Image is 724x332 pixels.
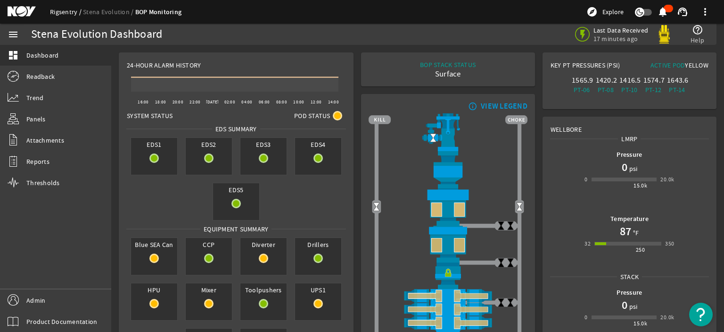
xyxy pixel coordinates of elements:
text: 02:00 [224,99,235,105]
div: PT-06 [572,85,592,94]
span: Blue SEA Can [131,238,177,251]
img: Valve2Open.png [371,202,381,212]
span: Panels [26,114,46,124]
img: ShearRamOpenBlock.png [369,289,527,303]
span: Readback [26,72,55,81]
a: Stena Evolution [83,8,135,16]
button: more_vert [694,0,716,23]
div: VIEW LEGEND [481,102,527,111]
text: 18:00 [155,99,166,105]
img: ValveClose.png [496,258,506,267]
span: Toolpushers [240,283,287,297]
img: RiserConnectorLock.png [369,263,527,289]
text: 12:00 [311,99,321,105]
span: Last Data Received [593,26,649,34]
span: Pod Status [294,111,330,120]
div: Surface [420,69,476,79]
mat-icon: dashboard [8,50,19,61]
span: Reports [26,157,49,166]
span: Product Documentation [26,317,97,326]
span: EDS5 [213,183,259,196]
h1: 87 [620,224,631,239]
a: BOP Monitoring [135,8,182,17]
span: UPS1 [295,283,341,297]
span: psi [627,302,638,311]
img: Yellowpod.svg [655,25,674,44]
text: 14:00 [328,99,339,105]
img: RiserAdapter.png [369,113,527,151]
span: System Status [127,111,173,120]
span: Yellow [685,61,708,69]
span: HPU [131,283,177,297]
div: 32 [584,239,591,248]
mat-icon: menu [8,29,19,40]
text: 08:00 [276,99,287,105]
img: Valve2Open.png [515,202,524,212]
span: Thresholds [26,178,60,187]
span: EDS3 [240,138,287,151]
div: Stena Evolution Dashboard [31,30,162,39]
h1: 0 [622,298,627,313]
div: 20.0k [660,175,674,184]
div: 1420.2 [596,76,616,85]
div: 0 [584,175,587,184]
div: 1565.9 [572,76,592,85]
span: EDS1 [131,138,177,151]
span: Help [691,35,704,45]
mat-icon: notifications [657,6,668,17]
span: Attachments [26,136,64,145]
b: Temperature [610,214,649,223]
div: 0 [584,313,587,322]
span: Admin [26,296,45,305]
div: 20.0k [660,313,674,322]
span: EDS2 [186,138,232,151]
div: 250 [636,245,645,255]
img: ValveClose.png [496,221,506,230]
div: 1643.6 [667,76,687,85]
div: PT-10 [619,85,640,94]
img: ValveClose.png [496,298,506,307]
span: Equipment Summary [200,224,271,234]
img: ShearRamOpenBlock.png [369,316,527,330]
div: 1574.7 [643,76,664,85]
span: EDS4 [295,138,341,151]
span: 24-Hour Alarm History [127,60,201,70]
span: psi [627,164,638,173]
span: Diverter [240,238,287,251]
div: 1416.5 [619,76,640,85]
span: CCP [186,238,232,251]
div: PT-12 [643,85,664,94]
div: 15.0k [633,319,647,328]
a: Rigsentry [50,8,83,16]
span: Dashboard [26,51,58,60]
span: Active Pod [650,61,685,69]
div: BOP STACK STATUS [420,60,476,69]
div: PT-14 [667,85,687,94]
mat-icon: info_outline [466,102,477,110]
span: Drillers [295,238,341,251]
text: 16:00 [138,99,148,105]
img: FlexJoint.png [369,151,527,188]
span: 17 minutes ago [593,34,649,43]
img: UpperAnnularOpenBlock.png [369,188,527,226]
span: Mixer [186,283,232,297]
text: 04:00 [241,99,252,105]
div: Wellbore [543,117,716,134]
span: LMRP [618,134,641,144]
div: 15.0k [633,181,647,190]
b: Pressure [617,150,642,159]
text: 10:00 [293,99,304,105]
img: ValveClose.png [506,221,515,230]
text: 22:00 [189,99,200,105]
text: [DATE] [206,99,219,105]
img: ShearRamOpenBlock.png [369,303,527,316]
mat-icon: support_agent [677,6,688,17]
h1: 0 [622,160,627,175]
mat-icon: help_outline [692,24,703,35]
span: EDS SUMMARY [212,124,260,134]
text: 06:00 [259,99,270,105]
div: PT-08 [596,85,616,94]
span: Explore [602,7,624,17]
b: Pressure [617,288,642,297]
img: ValveClose.png [506,298,515,307]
